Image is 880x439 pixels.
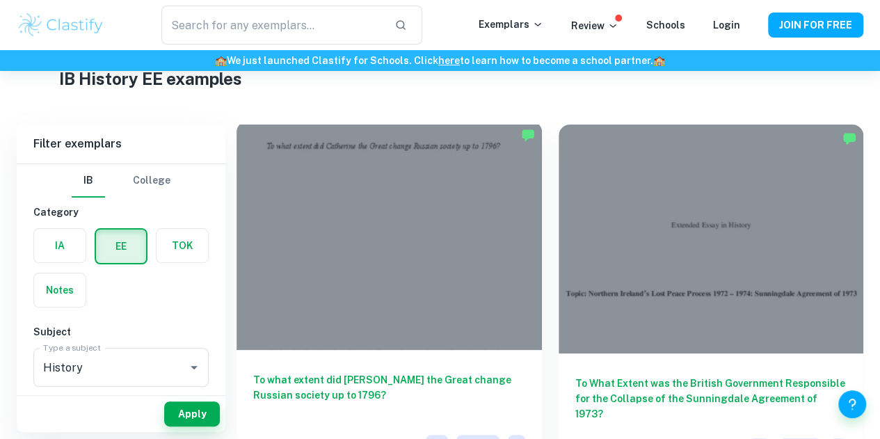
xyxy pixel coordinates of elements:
h6: Filter exemplars [17,125,225,163]
span: 🏫 [653,55,665,66]
button: EE [96,230,146,263]
button: College [133,164,170,198]
img: Marked [842,131,856,145]
h1: IB History EE examples [59,66,821,91]
p: Review [571,18,618,33]
h6: We just launched Clastify for Schools. Click to learn how to become a school partner. [3,53,877,68]
a: Schools [646,19,685,31]
p: Exemplars [479,17,543,32]
button: IA [34,229,86,262]
a: here [438,55,460,66]
button: TOK [157,229,208,262]
button: Open [184,358,204,377]
a: Login [713,19,740,31]
h6: To What Extent was the British Government Responsible for the Collapse of the Sunningdale Agreeme... [575,376,847,422]
button: JOIN FOR FREE [768,13,863,38]
h6: To what extent did [PERSON_NAME] the Great change Russian society up to 1796? [253,372,525,418]
button: Apply [164,401,220,426]
img: Marked [521,128,535,142]
span: 🏫 [215,55,227,66]
div: Filter type choice [72,164,170,198]
h6: Category [33,205,209,220]
button: Notes [34,273,86,307]
input: Search for any exemplars... [161,6,384,45]
button: Help and Feedback [838,390,866,418]
h6: Subject [33,324,209,340]
button: IB [72,164,105,198]
label: Type a subject [43,342,101,353]
img: Clastify logo [17,11,105,39]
